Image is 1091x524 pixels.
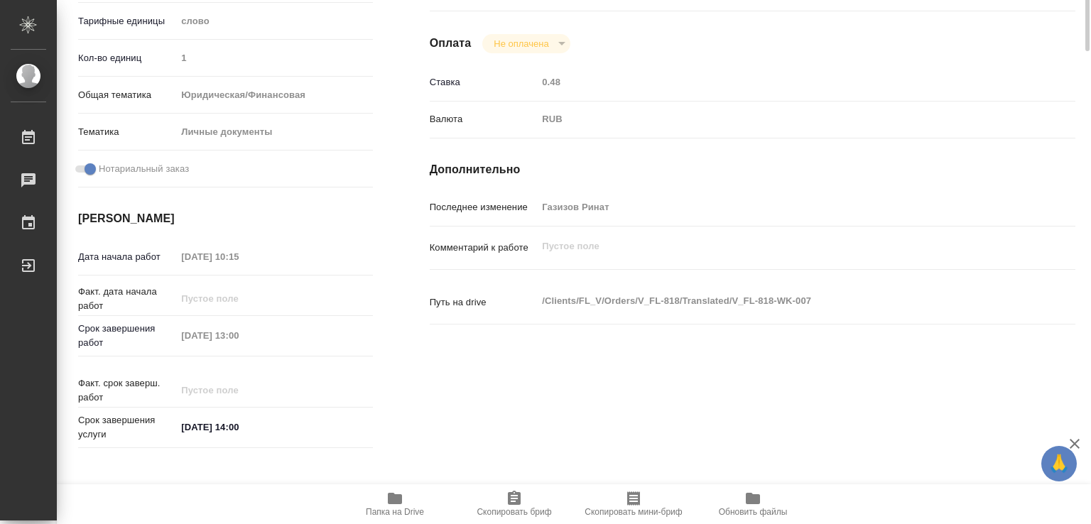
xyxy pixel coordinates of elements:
input: Пустое поле [537,197,1021,217]
p: Ставка [430,75,538,89]
input: Пустое поле [176,380,300,400]
p: Срок завершения услуги [78,413,176,442]
span: Обновить файлы [719,507,788,517]
div: Юридическая/Финансовая [176,83,372,107]
input: Пустое поле [176,325,300,346]
textarea: /Clients/FL_V/Orders/V_FL-818/Translated/V_FL-818-WK-007 [537,289,1021,313]
div: RUB [537,107,1021,131]
p: Путь на drive [430,295,538,310]
button: 🙏 [1041,446,1077,481]
p: Дата начала работ [78,250,176,264]
h4: Дополнительно [430,161,1075,178]
div: Не оплачена [482,34,570,53]
input: Пустое поле [176,246,300,267]
span: Скопировать мини-бриф [585,507,682,517]
span: Скопировать бриф [477,507,551,517]
span: 🙏 [1047,449,1071,479]
button: Не оплачена [489,38,553,50]
button: Скопировать бриф [455,484,574,524]
span: Нотариальный заказ [99,162,189,176]
span: Папка на Drive [366,507,424,517]
h4: [PERSON_NAME] [78,210,373,227]
button: Обновить файлы [693,484,813,524]
input: ✎ Введи что-нибудь [176,417,300,437]
p: Факт. дата начала работ [78,285,176,313]
p: Срок завершения работ [78,322,176,350]
p: Последнее изменение [430,200,538,214]
p: Валюта [430,112,538,126]
p: Общая тематика [78,88,176,102]
p: Факт. срок заверш. работ [78,376,176,405]
input: Пустое поле [537,72,1021,92]
p: Комментарий к работе [430,241,538,255]
button: Папка на Drive [335,484,455,524]
div: слово [176,9,372,33]
input: Пустое поле [176,288,300,309]
p: Тарифные единицы [78,14,176,28]
input: Пустое поле [176,48,372,68]
button: Скопировать мини-бриф [574,484,693,524]
div: Личные документы [176,120,372,144]
h4: Оплата [430,35,472,52]
p: Кол-во единиц [78,51,176,65]
p: Тематика [78,125,176,139]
